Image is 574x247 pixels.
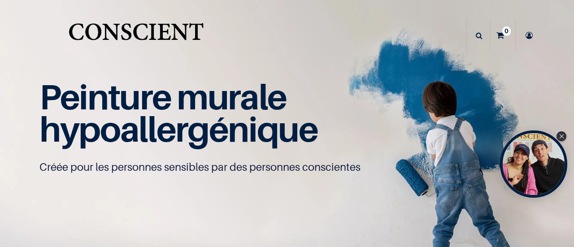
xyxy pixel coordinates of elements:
div: Close Tolstoy widget [557,131,566,141]
div: Open Tolstoy [500,130,567,198]
div: Tolstoy bubble widget [500,130,567,198]
span: hypoallergénique [39,108,318,150]
div: Open Tolstoy widget [500,130,567,198]
span: Peinture murale [39,76,287,117]
img: Conscient [67,18,205,53]
a: Logo of Conscient [67,18,205,53]
sup: 0 [502,26,511,35]
p: Créée pour les personnes sensibles par des personnes conscientes [39,160,535,174]
a: 0 [490,20,515,51]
